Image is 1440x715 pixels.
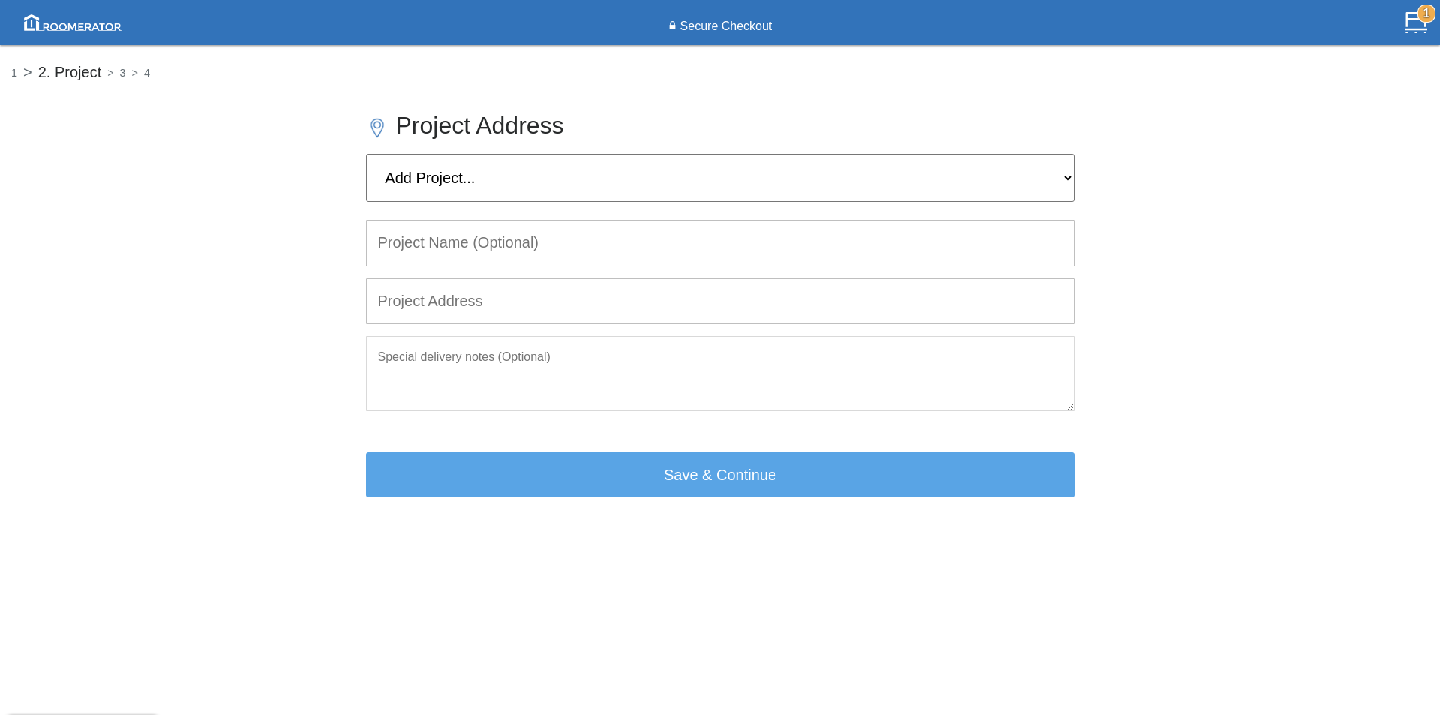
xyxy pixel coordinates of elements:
[19,9,127,36] img: roomerator-logo.png
[366,104,1075,142] h1: Project Address
[367,279,1074,323] input: Project Address
[11,64,17,80] h5: 1
[367,221,1074,265] input: Project Name (Optional)
[676,17,772,35] label: Secure Checkout
[17,64,101,80] h5: 2. Project
[668,21,676,32] img: Lock
[1417,5,1435,23] strong: 1
[126,64,150,80] h5: 4
[1405,11,1427,34] img: Cart.svg
[366,452,1075,497] button: Save & Continue
[101,64,125,80] h5: 3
